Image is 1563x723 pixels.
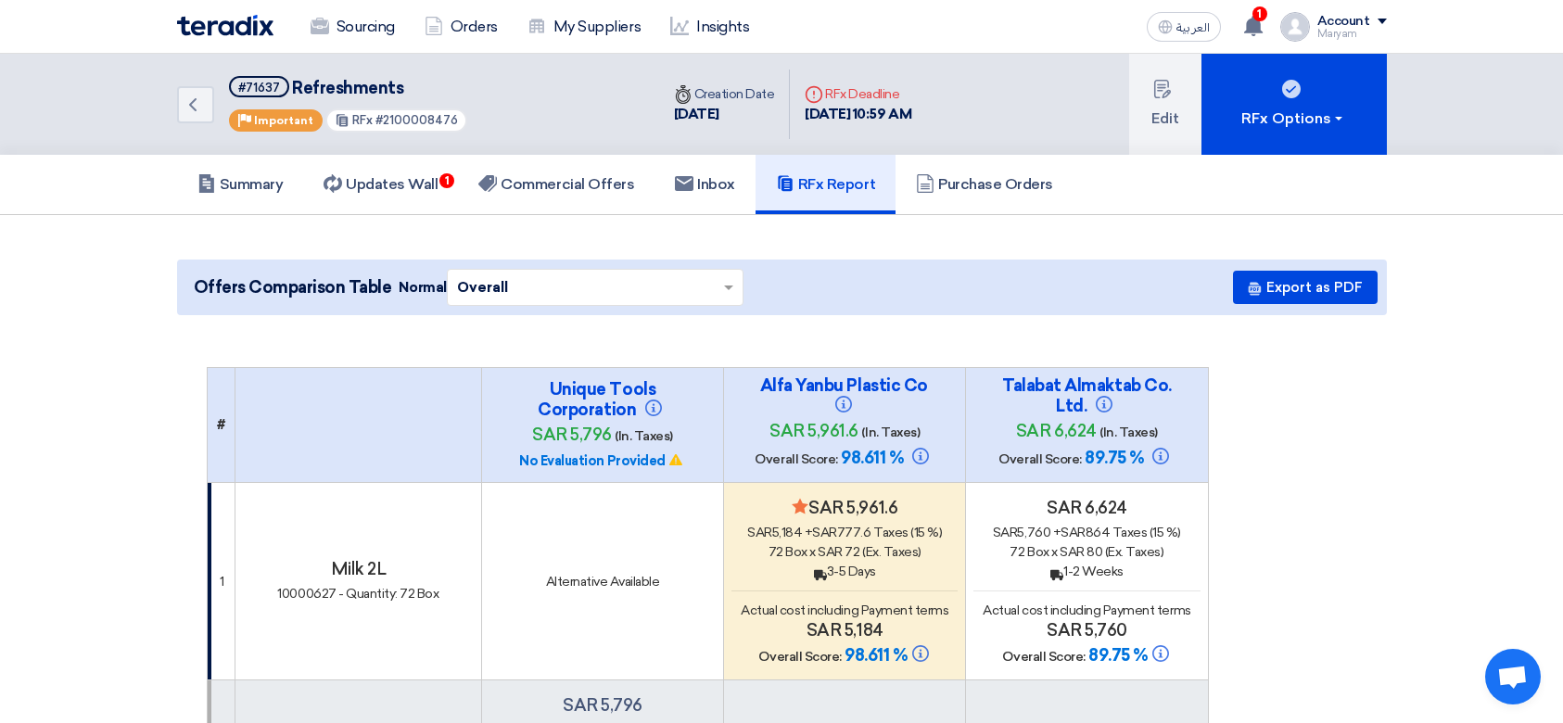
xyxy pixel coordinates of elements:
span: Important [254,114,313,127]
span: Box x [1027,544,1058,560]
span: sar [812,525,837,540]
a: My Suppliers [513,6,655,47]
div: Account [1317,14,1370,30]
span: 1 [439,173,454,188]
h5: Purchase Orders [916,175,1053,194]
span: العربية [1176,21,1210,34]
div: 3-5 Days [731,562,958,581]
a: Inbox [654,155,756,214]
a: Commercial Offers [458,155,654,214]
td: 1 [207,483,235,680]
h5: Updates Wall [324,175,438,194]
span: sar 5,961.6 [769,421,858,441]
div: 5,184 + 777.6 Taxes (15 %) [731,523,958,542]
div: RFx Deadline [805,84,911,104]
div: 1-2 Weeks [973,562,1200,581]
span: Overall Score: [758,649,841,665]
span: sar 72 [818,544,859,560]
div: Maryam [1317,29,1387,39]
span: sar 5,796 [532,425,612,445]
h5: Commercial Offers [478,175,634,194]
span: (Ex. Taxes) [1105,544,1164,560]
span: (In. Taxes) [1099,425,1158,440]
div: #71637 [238,82,280,94]
span: (In. Taxes) [861,425,920,440]
div: 5,760 + 864 Taxes (15 %) [973,523,1200,542]
span: Actual cost including Payment terms [983,602,1190,618]
span: sar 80 [1060,544,1102,560]
img: Teradix logo [177,15,273,36]
span: 89.75 % [1085,448,1144,468]
div: [DATE] 10:59 AM [805,104,911,125]
h5: Inbox [675,175,735,194]
a: Purchase Orders [896,155,1074,214]
span: sar [1061,525,1086,540]
div: Alternative Available [489,572,716,591]
span: sar [747,525,772,540]
h4: sar 5,796 [489,695,716,716]
h5: Summary [197,175,284,194]
div: RFx Options [1241,108,1346,130]
h4: Talabat Almaktab Co. Ltd. [994,375,1179,416]
span: sar 6,624 [1016,421,1097,441]
span: RFx [352,113,373,127]
span: #2100008476 [375,113,458,127]
div: Creation Date [674,84,775,104]
button: RFx Options [1201,54,1387,155]
h4: sar 5,184 [731,620,958,641]
h5: RFx Report [776,175,875,194]
span: Overall Score: [1002,649,1085,665]
span: Actual cost including Payment terms [741,602,948,618]
h4: Milk 2L [243,559,474,579]
span: 10000627 - Quantity: 72 Box [277,586,438,602]
button: العربية [1147,12,1221,42]
span: Box x [785,544,816,560]
div: No Evaluation Provided [510,451,695,471]
span: Overall Score: [998,451,1081,467]
h4: sar 5,961.6 [731,498,958,518]
a: Updates Wall1 [303,155,458,214]
th: # [207,368,235,483]
span: Normal [399,277,446,298]
h4: sar 5,760 [973,620,1200,641]
h4: sar 6,624 [973,498,1200,518]
button: Export as PDF [1233,271,1378,304]
span: Overall Score: [755,451,837,467]
h4: Alfa Yanbu Plastic Co [752,375,937,416]
span: 98.611 % [845,645,907,666]
a: Sourcing [296,6,410,47]
span: 89.75 % [1088,645,1148,666]
div: Open chat [1485,649,1541,704]
span: (In. Taxes) [615,428,673,444]
div: [DATE] [674,104,775,125]
span: 72 [1010,544,1024,560]
span: (Ex. Taxes) [862,544,921,560]
a: Orders [410,6,513,47]
span: 72 [769,544,783,560]
span: sar [993,525,1018,540]
span: Refreshments [292,78,403,98]
h5: Refreshments [229,76,468,99]
span: 1 [1252,6,1267,21]
a: Summary [177,155,304,214]
a: RFx Report [756,155,896,214]
h4: Unique Tools Corporation [510,379,695,420]
img: profile_test.png [1280,12,1310,42]
span: Offers Comparison Table [194,275,392,300]
a: Insights [655,6,764,47]
button: Edit [1129,54,1201,155]
span: 98.611 % [841,448,903,468]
